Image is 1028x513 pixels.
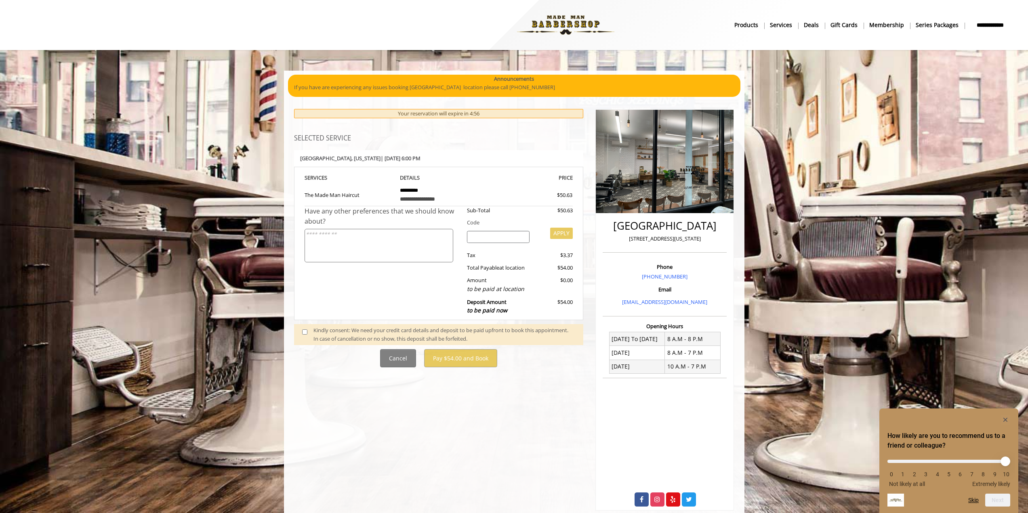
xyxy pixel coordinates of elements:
[494,75,534,83] b: Announcements
[864,19,910,31] a: MembershipMembership
[550,228,573,239] button: APPLY
[305,206,461,227] div: Have any other preferences that we should know about?
[945,471,953,477] li: 5
[985,494,1010,507] button: Next question
[461,264,536,272] div: Total Payable
[910,471,919,477] li: 2
[798,19,825,31] a: DealsDeals
[536,276,573,293] div: $0.00
[294,135,584,142] h3: SELECTED SERVICE
[305,173,394,182] th: SERVICE
[605,287,725,292] h3: Email
[609,332,665,346] td: [DATE] To [DATE]
[605,235,725,243] p: [STREET_ADDRESS][US_STATE]
[461,206,536,215] div: Sub-Total
[467,298,507,314] b: Deposit Amount
[324,174,327,181] span: S
[536,206,573,215] div: $50.63
[294,83,734,92] p: If you have are experiencing any issues booking [GEOGRAPHIC_DATA] location please call [PHONE_NUM...
[351,155,381,162] span: , [US_STATE]
[887,415,1010,507] div: How likely are you to recommend us to a friend or colleague? Select an option from 0 to 10, with ...
[484,173,573,182] th: PRICE
[968,471,976,477] li: 7
[536,264,573,272] div: $54.00
[887,471,896,477] li: 0
[887,454,1010,487] div: How likely are you to recommend us to a friend or colleague? Select an option from 0 to 10, with ...
[461,218,573,227] div: Code
[622,298,707,306] a: [EMAIL_ADDRESS][DOMAIN_NAME]
[922,471,930,477] li: 3
[605,220,725,232] h2: [GEOGRAPHIC_DATA]
[991,471,999,477] li: 9
[889,481,925,487] span: Not likely at all
[609,360,665,373] td: [DATE]
[467,285,530,293] div: to be paid at location
[665,360,721,373] td: 10 A.M - 7 P.M
[665,332,721,346] td: 8 A.M - 8 P.M
[380,349,416,367] button: Cancel
[394,173,484,182] th: DETAILS
[933,471,942,477] li: 4
[467,306,507,314] span: to be paid now
[968,497,979,503] button: Skip
[734,21,758,29] b: products
[665,346,721,360] td: 8 A.M - 7 P.M
[764,19,798,31] a: ServicesServices
[979,471,987,477] li: 8
[536,298,573,315] div: $54.00
[916,21,959,29] b: Series packages
[1002,471,1010,477] li: 10
[1001,415,1010,425] button: Hide survey
[461,251,536,260] div: Tax
[313,326,575,343] div: Kindly consent: We need your credit card details and deposit to be paid upfront to book this appo...
[528,191,572,199] div: $50.63
[642,273,687,280] a: [PHONE_NUMBER]
[804,21,819,29] b: Deals
[294,109,584,118] div: Your reservation will expire in 4:56
[770,21,792,29] b: Services
[825,19,864,31] a: Gift cardsgift cards
[461,276,536,293] div: Amount
[956,471,964,477] li: 6
[510,3,621,47] img: Made Man Barbershop logo
[609,346,665,360] td: [DATE]
[305,182,394,206] td: The Made Man Haircut
[830,21,858,29] b: gift cards
[603,323,727,329] h3: Opening Hours
[300,155,420,162] b: [GEOGRAPHIC_DATA] | [DATE] 6:00 PM
[910,19,965,31] a: Series packagesSeries packages
[605,264,725,270] h3: Phone
[729,19,764,31] a: Productsproducts
[869,21,904,29] b: Membership
[536,251,573,260] div: $3.37
[887,431,1010,450] h2: How likely are you to recommend us to a friend or colleague? Select an option from 0 to 10, with ...
[899,471,907,477] li: 1
[972,481,1010,487] span: Extremely likely
[424,349,497,367] button: Pay $54.00 and Book
[499,264,525,271] span: at location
